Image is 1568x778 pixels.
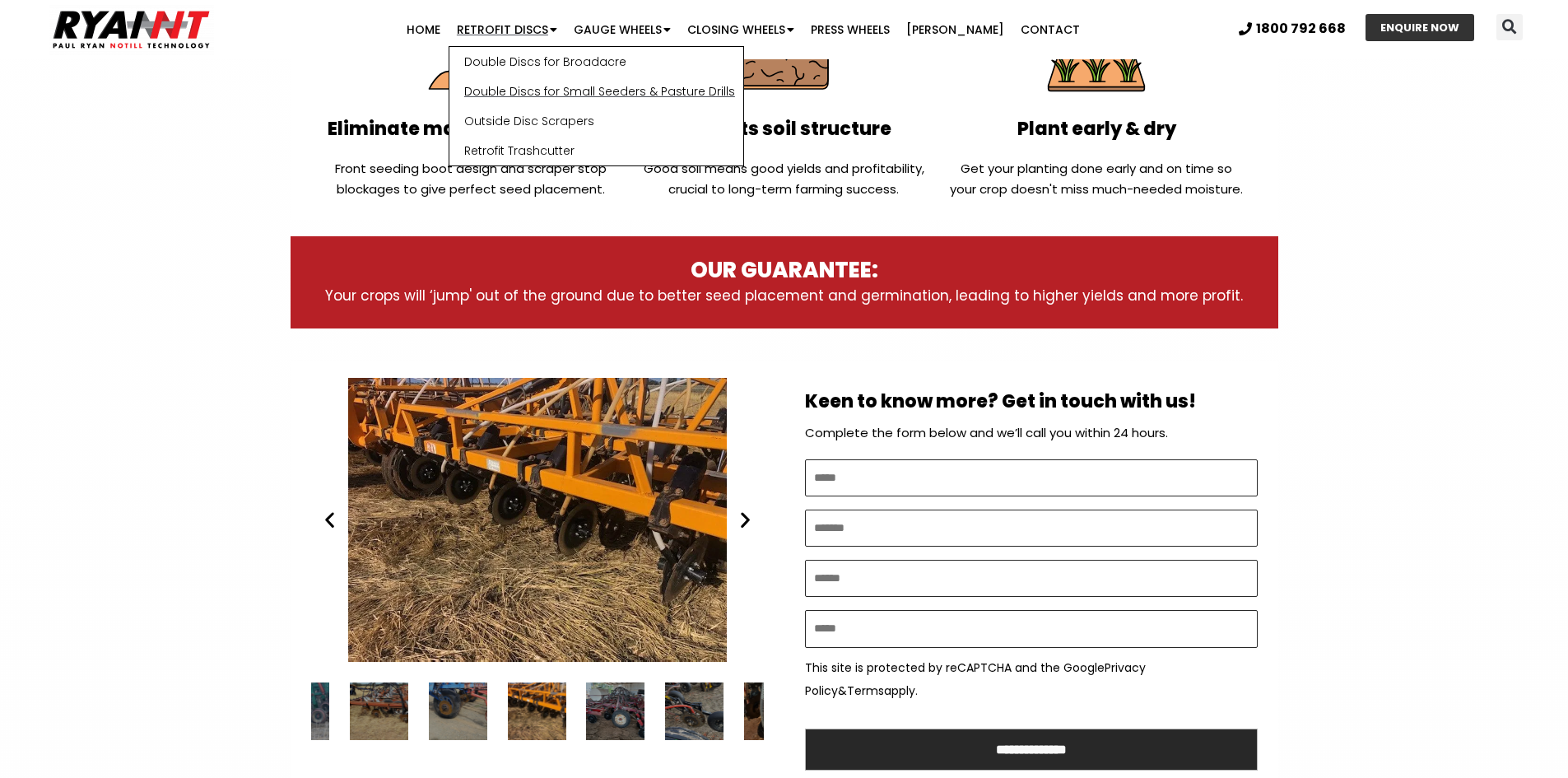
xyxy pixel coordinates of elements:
a: Gauge Wheels [565,13,679,46]
p: Good soil means good yields and profitability, crucial to long-term farming success. [635,158,932,199]
a: Terms [847,682,884,699]
p: Get your planting done early and on time so your crop doesn't miss much-needed moisture. [948,158,1245,199]
h2: Keen to know more? Get in touch with us! [805,390,1258,414]
div: RYAN NT Retrofit Double Discs [311,378,764,662]
div: Previous slide [319,510,340,530]
div: 25 / 34 [508,682,566,741]
p: Front seeding boot design and scraper stop blockages to give perfect seed placement. [323,158,620,199]
div: 25 / 34 [311,378,764,662]
h2: Protects soil structure [635,118,932,142]
a: Closing Wheels [679,13,803,46]
div: Search [1496,14,1523,40]
span: Your crops will ‘jump' out of the ground due to better seed placement and germination, leading to... [325,286,1243,305]
h2: Plant early & dry [948,118,1245,142]
img: Ryan NT logo [49,4,214,55]
h2: Eliminate machine blockages [323,118,620,142]
a: Double Discs for Small Seeders & Pasture Drills [449,77,743,106]
div: Slides [311,378,764,662]
h3: OUR GUARANTEE: [323,257,1245,285]
div: 23 / 34 [350,682,408,741]
div: 24 / 34 [429,682,487,741]
a: Home [398,13,449,46]
ul: Retrofit Discs [449,46,744,166]
a: Privacy Policy [805,659,1146,699]
div: Next slide [735,510,756,530]
p: This site is protected by reCAPTCHA and the Google & apply. [805,656,1258,702]
a: Press Wheels [803,13,898,46]
nav: Menu [304,13,1182,46]
span: ENQUIRE NOW [1380,22,1459,33]
div: 28 / 34 [744,682,803,741]
a: Double Discs for Broadacre [449,47,743,77]
a: Contact [1012,13,1088,46]
div: Slides Slides [311,682,764,741]
a: ENQUIRE NOW [1366,14,1474,41]
div: 27 / 34 [665,682,724,741]
a: [PERSON_NAME] [898,13,1012,46]
span: 1800 792 668 [1256,22,1346,35]
div: 26 / 34 [587,682,645,741]
a: Outside Disc Scrapers [449,106,743,136]
a: Retrofit Discs [449,13,565,46]
a: Retrofit Trashcutter [449,136,743,165]
a: 1800 792 668 [1239,22,1346,35]
div: RYAN NT Retrofit Double Discs [508,682,566,741]
p: Complete the form below and we’ll call you within 24 hours. [805,422,1258,445]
